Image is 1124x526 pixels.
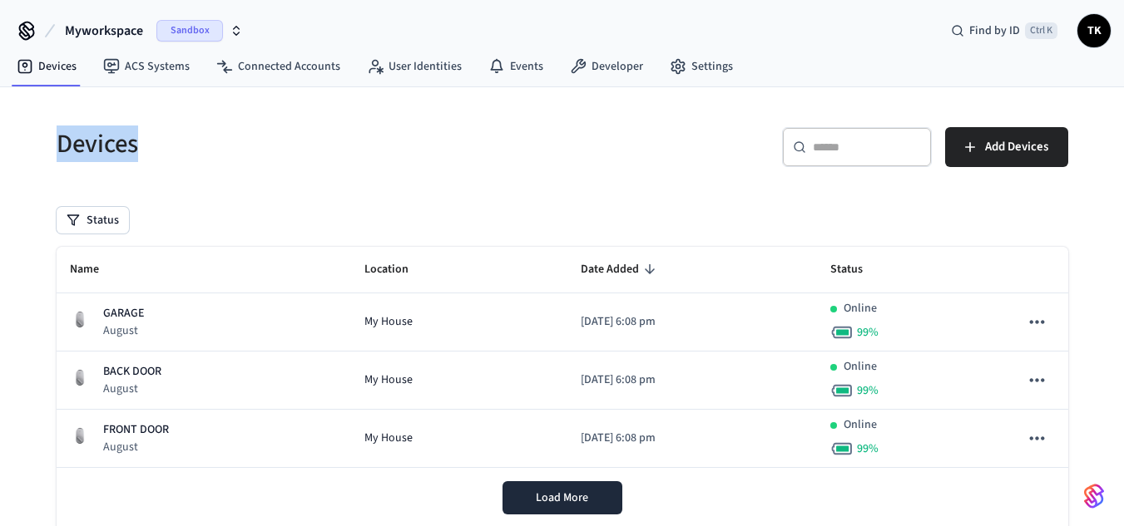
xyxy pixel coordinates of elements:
[581,313,804,331] p: [DATE] 6:08 pm
[156,20,223,42] span: Sandbox
[103,322,144,339] p: August
[57,207,129,234] button: Status
[103,363,161,381] p: BACK DOOR
[103,381,161,397] p: August
[203,52,354,81] a: Connected Accounts
[3,52,90,81] a: Devices
[945,127,1068,167] button: Add Devices
[475,52,557,81] a: Events
[103,305,144,322] p: GARAGE
[581,257,661,283] span: Date Added
[364,257,430,283] span: Location
[103,439,169,455] p: August
[364,313,413,331] span: My House
[70,425,90,445] img: August Wifi Smart Lock 3rd Gen, Silver, Front
[656,52,746,81] a: Settings
[503,481,622,514] button: Load More
[844,300,877,317] p: Online
[57,247,1068,468] table: sticky table
[70,309,90,329] img: August Wifi Smart Lock 3rd Gen, Silver, Front
[1077,14,1111,47] button: TK
[857,382,879,399] span: 99 %
[857,440,879,457] span: 99 %
[830,257,884,283] span: Status
[844,416,877,434] p: Online
[103,421,169,439] p: FRONT DOOR
[985,136,1048,158] span: Add Devices
[557,52,656,81] a: Developer
[57,127,552,161] h5: Devices
[90,52,203,81] a: ACS Systems
[1025,22,1057,39] span: Ctrl K
[536,489,588,506] span: Load More
[364,371,413,389] span: My House
[857,324,879,341] span: 99 %
[938,16,1071,46] div: Find by IDCtrl K
[581,430,804,447] p: [DATE] 6:08 pm
[70,257,121,283] span: Name
[65,21,143,41] span: Myworkspace
[70,367,90,387] img: August Wifi Smart Lock 3rd Gen, Silver, Front
[364,430,413,447] span: My House
[581,371,804,389] p: [DATE] 6:08 pm
[969,22,1020,39] span: Find by ID
[844,358,877,376] p: Online
[1084,483,1104,509] img: SeamLogoGradient.69752ec5.svg
[1079,16,1109,46] span: TK
[354,52,475,81] a: User Identities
